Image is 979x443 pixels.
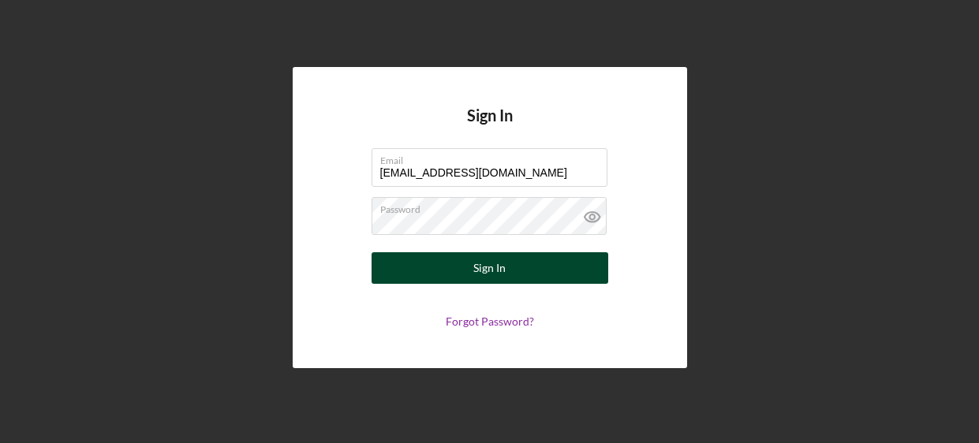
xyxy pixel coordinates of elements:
[380,149,607,166] label: Email
[380,198,607,215] label: Password
[473,252,506,284] div: Sign In
[372,252,608,284] button: Sign In
[467,106,513,148] h4: Sign In
[446,315,534,328] a: Forgot Password?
